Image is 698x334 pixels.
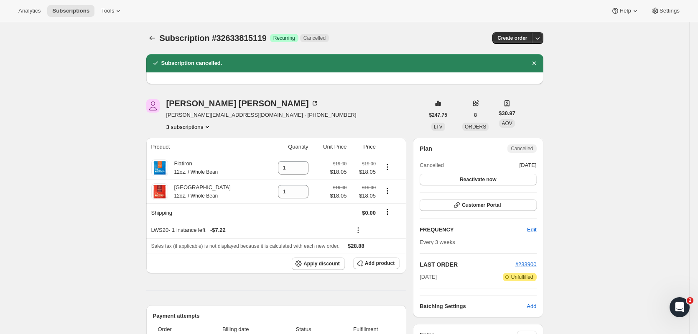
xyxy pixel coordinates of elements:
[101,8,114,14] span: Tools
[166,99,319,108] div: [PERSON_NAME] [PERSON_NAME]
[168,159,218,176] div: Flatiron
[511,145,533,152] span: Cancelled
[362,185,376,190] small: $19.00
[330,192,347,200] span: $18.05
[333,185,346,190] small: $19.00
[174,193,218,199] small: 12oz. / Whole Bean
[161,59,222,67] h2: Subscription cancelled.
[263,138,311,156] th: Quantity
[381,186,394,195] button: Product actions
[434,124,443,130] span: LTV
[522,223,541,236] button: Edit
[275,325,331,334] span: Status
[336,325,395,334] span: Fulfillment
[528,57,540,69] button: Dismiss notification
[660,8,680,14] span: Settings
[497,35,527,41] span: Create order
[352,192,376,200] span: $18.05
[18,8,41,14] span: Analytics
[420,161,444,170] span: Cancelled
[420,174,536,185] button: Reactivate now
[670,297,690,317] iframe: Intercom live chat
[166,111,357,119] span: [PERSON_NAME][EMAIL_ADDRESS][DOMAIN_NAME] · [PHONE_NUMBER]
[465,124,486,130] span: ORDERS
[349,138,378,156] th: Price
[303,260,340,267] span: Apply discount
[146,99,160,113] span: Arhum Malik
[311,138,349,156] th: Unit Price
[146,203,263,222] th: Shipping
[619,8,631,14] span: Help
[153,312,400,320] h2: Payment attempts
[511,274,533,280] span: Unfulfilled
[687,297,693,304] span: 2
[13,5,46,17] button: Analytics
[527,226,536,234] span: Edit
[201,325,270,334] span: Billing date
[365,260,395,267] span: Add product
[330,168,347,176] span: $18.05
[292,257,345,270] button: Apply discount
[381,162,394,172] button: Product actions
[353,257,400,269] button: Add product
[527,302,536,311] span: Add
[146,138,263,156] th: Product
[429,112,447,118] span: $247.75
[151,243,340,249] span: Sales tax (if applicable) is not displayed because it is calculated with each new order.
[420,273,437,281] span: [DATE]
[166,123,212,131] button: Product actions
[424,109,452,121] button: $247.75
[492,32,532,44] button: Create order
[420,302,527,311] h6: Batching Settings
[210,226,226,234] span: - $7.22
[333,161,346,166] small: $19.00
[522,300,541,313] button: Add
[96,5,127,17] button: Tools
[303,35,326,41] span: Cancelled
[420,226,527,234] h2: FREQUENCY
[47,5,94,17] button: Subscriptions
[273,35,295,41] span: Recurring
[362,161,376,166] small: $19.00
[520,161,537,170] span: [DATE]
[420,199,536,211] button: Customer Portal
[420,260,515,269] h2: LAST ORDER
[168,183,231,200] div: [GEOGRAPHIC_DATA]
[502,121,512,126] span: AOV
[146,32,158,44] button: Subscriptions
[499,109,515,118] span: $30.97
[462,202,501,208] span: Customer Portal
[474,112,477,118] span: 8
[151,159,168,176] img: product img
[352,168,376,176] span: $18.05
[460,176,496,183] span: Reactivate now
[646,5,685,17] button: Settings
[52,8,89,14] span: Subscriptions
[348,243,364,249] span: $28.88
[515,260,537,269] button: #233900
[469,109,482,121] button: 8
[174,169,218,175] small: 12oz. / Whole Bean
[151,183,168,200] img: product img
[151,226,347,234] div: LWS20 - 1 instance left
[420,144,432,153] h2: Plan
[420,239,455,245] span: Every 3 weeks
[362,210,376,216] span: $0.00
[381,207,394,216] button: Shipping actions
[606,5,644,17] button: Help
[160,33,267,43] span: Subscription #32633815119
[515,261,537,267] a: #233900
